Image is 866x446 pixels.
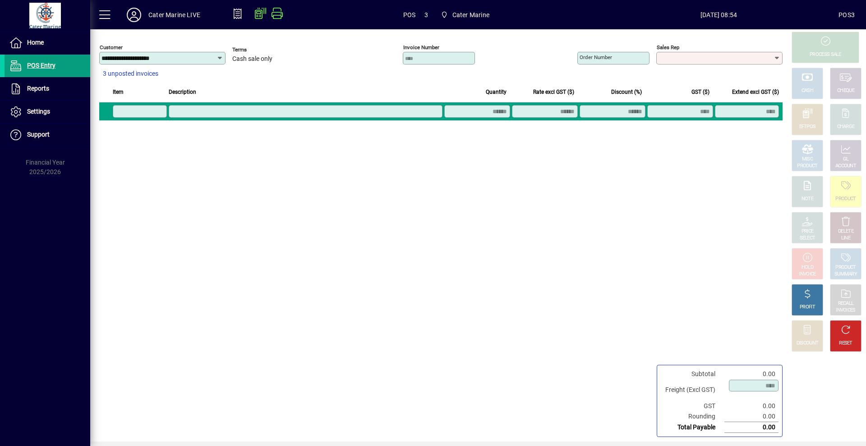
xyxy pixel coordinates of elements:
mat-label: Sales rep [657,44,679,51]
div: INVOICES [836,307,855,314]
div: INVOICE [799,271,815,278]
td: 0.00 [724,401,778,411]
span: Item [113,87,124,97]
div: GL [843,156,849,163]
div: CHARGE [837,124,855,130]
span: Rate excl GST ($) [533,87,574,97]
div: DISCOUNT [797,340,818,347]
div: HOLD [802,264,813,271]
button: 3 unposted invoices [99,66,162,82]
td: Total Payable [661,422,724,433]
span: Quantity [486,87,507,97]
td: 0.00 [724,411,778,422]
td: 0.00 [724,369,778,379]
div: PROFIT [800,304,815,311]
div: MISC [802,156,813,163]
div: DELETE [838,228,853,235]
div: CHEQUE [837,87,854,94]
div: EFTPOS [799,124,816,130]
span: GST ($) [691,87,709,97]
span: Reports [27,85,49,92]
span: Settings [27,108,50,115]
div: CASH [802,87,813,94]
span: Discount (%) [611,87,642,97]
span: Cater Marine [437,7,493,23]
div: PRODUCT [835,264,856,271]
div: PRICE [802,228,814,235]
a: Home [5,32,90,54]
div: POS3 [838,8,855,22]
td: GST [661,401,724,411]
div: LINE [841,235,850,242]
div: RECALL [838,300,854,307]
div: NOTE [802,196,813,202]
td: Subtotal [661,369,724,379]
mat-label: Order number [580,54,612,60]
mat-label: Invoice number [403,44,439,51]
span: Home [27,39,44,46]
mat-label: Customer [100,44,123,51]
td: Rounding [661,411,724,422]
span: 3 unposted invoices [103,69,158,78]
div: RESET [839,340,852,347]
div: PROCESS SALE [810,51,841,58]
td: 0.00 [724,422,778,433]
span: Cash sale only [232,55,272,63]
div: ACCOUNT [835,163,856,170]
a: Settings [5,101,90,123]
td: Freight (Excl GST) [661,379,724,401]
span: 3 [424,8,428,22]
button: Profile [120,7,148,23]
span: Extend excl GST ($) [732,87,779,97]
span: POS Entry [27,62,55,69]
div: PRODUCT [797,163,817,170]
span: Description [169,87,196,97]
a: Support [5,124,90,146]
div: SELECT [800,235,815,242]
a: Reports [5,78,90,100]
span: Support [27,131,50,138]
span: [DATE] 08:54 [599,8,838,22]
span: POS [403,8,416,22]
div: PRODUCT [835,196,856,202]
span: Terms [232,47,286,53]
div: SUMMARY [834,271,857,278]
div: Cater Marine LIVE [148,8,200,22]
span: Cater Marine [452,8,489,22]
